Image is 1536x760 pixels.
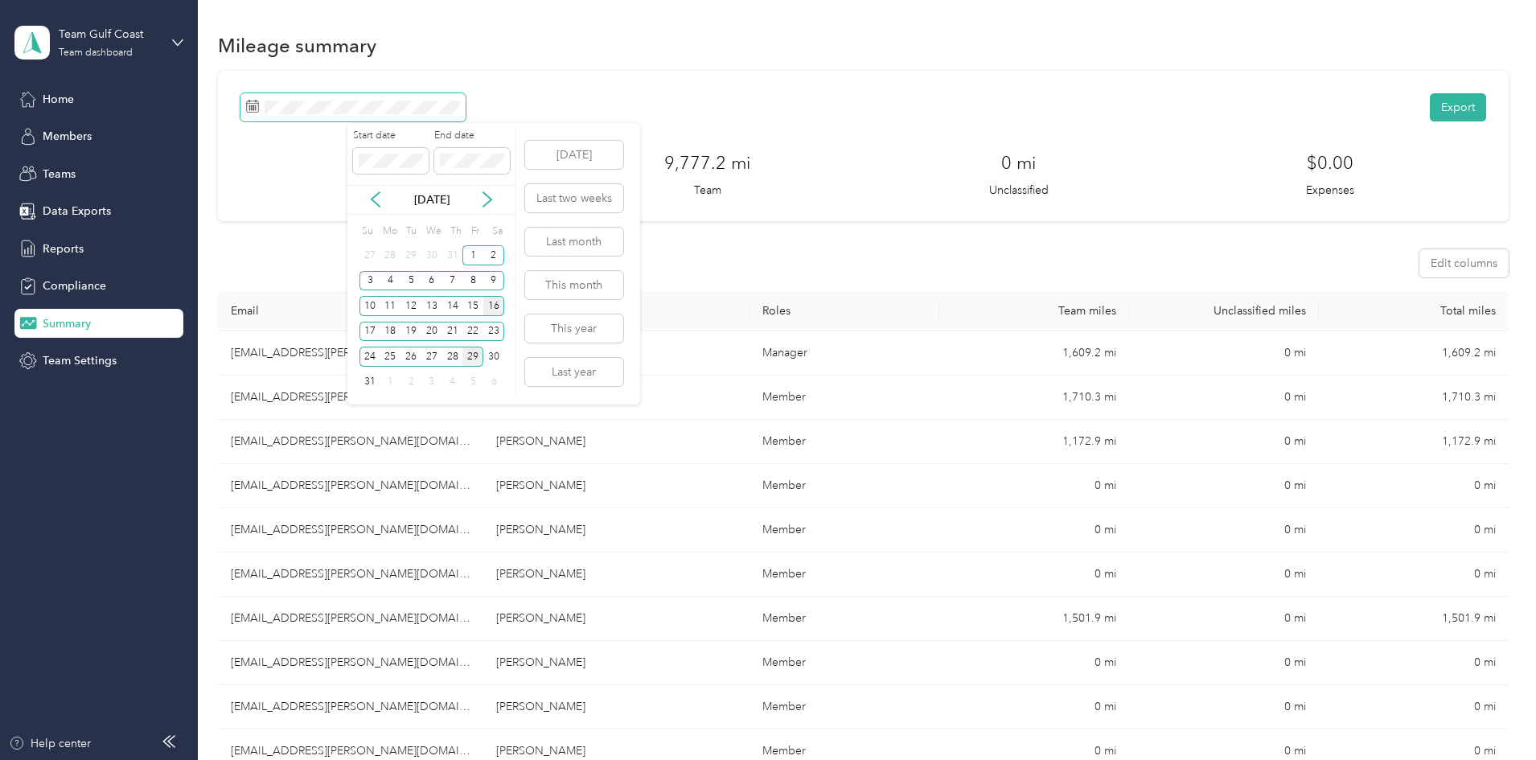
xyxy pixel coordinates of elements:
[59,26,159,43] div: Team Gulf Coast
[400,347,421,367] div: 26
[1319,420,1509,464] td: 1,172.9 mi
[218,464,483,508] td: kmiller1@acosta.com
[483,271,504,291] div: 9
[424,220,442,243] div: We
[359,322,380,342] div: 17
[447,220,462,243] div: Th
[1129,291,1319,331] th: Unclassified miles
[400,245,421,265] div: 29
[421,271,442,291] div: 6
[434,129,510,143] label: End date
[989,182,1049,199] p: Unclassified
[750,376,939,420] td: Member
[1446,670,1536,760] iframe: Everlance-gr Chat Button Frame
[462,245,483,265] div: 1
[750,331,939,376] td: Manager
[442,271,463,291] div: 7
[483,641,749,685] td: Bradley Davis
[694,182,721,199] p: Team
[750,464,939,508] td: Member
[468,220,483,243] div: Fr
[400,322,421,342] div: 19
[939,376,1129,420] td: 1,710.3 mi
[483,347,504,367] div: 30
[442,372,463,392] div: 4
[1319,508,1509,553] td: 0 mi
[218,376,483,420] td: dwhitehead@acosta.com
[483,296,504,316] div: 16
[1129,331,1319,376] td: 0 mi
[218,291,483,331] th: Email
[489,220,504,243] div: Sa
[1419,249,1509,277] button: Edit columns
[1001,150,1036,176] h3: 0 mi
[1319,291,1509,331] th: Total miles
[43,315,91,332] span: Summary
[483,245,504,265] div: 2
[421,347,442,367] div: 27
[525,228,623,256] button: Last month
[483,322,504,342] div: 23
[400,372,421,392] div: 2
[9,735,91,752] div: Help center
[442,245,463,265] div: 31
[218,508,483,553] td: jstewart4@acosta.com
[939,553,1129,597] td: 0 mi
[1319,464,1509,508] td: 0 mi
[939,685,1129,729] td: 0 mi
[43,240,84,257] span: Reports
[1129,508,1319,553] td: 0 mi
[380,271,401,291] div: 4
[380,372,401,392] div: 1
[442,347,463,367] div: 28
[483,464,749,508] td: Kathryn Miller
[442,322,463,342] div: 21
[462,322,483,342] div: 22
[1319,685,1509,729] td: 0 mi
[1319,376,1509,420] td: 1,710.3 mi
[359,245,380,265] div: 27
[664,150,750,176] h3: 9,777.2 mi
[353,129,429,143] label: Start date
[380,245,401,265] div: 28
[218,641,483,685] td: bodavis@acosta.com
[1129,376,1319,420] td: 0 mi
[939,464,1129,508] td: 0 mi
[1319,641,1509,685] td: 0 mi
[218,331,483,376] td: ckucera@acosta.com
[398,191,466,208] p: [DATE]
[750,420,939,464] td: Member
[939,331,1129,376] td: 1,609.2 mi
[421,245,442,265] div: 30
[483,508,749,553] td: Jeanine Stewart
[939,641,1129,685] td: 0 mi
[380,322,401,342] div: 18
[525,271,623,299] button: This month
[1307,150,1353,176] h3: $0.00
[462,296,483,316] div: 15
[939,597,1129,641] td: 1,501.9 mi
[421,296,442,316] div: 13
[421,372,442,392] div: 3
[750,641,939,685] td: Member
[750,597,939,641] td: Member
[43,166,76,183] span: Teams
[400,271,421,291] div: 5
[1319,331,1509,376] td: 1,609.2 mi
[1319,597,1509,641] td: 1,501.9 mi
[380,296,401,316] div: 11
[525,184,623,212] button: Last two weeks
[939,291,1129,331] th: Team miles
[400,296,421,316] div: 12
[483,420,749,464] td: Sharonda Marshall
[483,553,749,597] td: Mark Clark
[525,314,623,343] button: This year
[939,508,1129,553] td: 0 mi
[483,685,749,729] td: Sheila Taylor
[442,296,463,316] div: 14
[43,203,111,220] span: Data Exports
[1129,597,1319,641] td: 0 mi
[525,358,623,386] button: Last year
[43,352,117,369] span: Team Settings
[359,296,380,316] div: 10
